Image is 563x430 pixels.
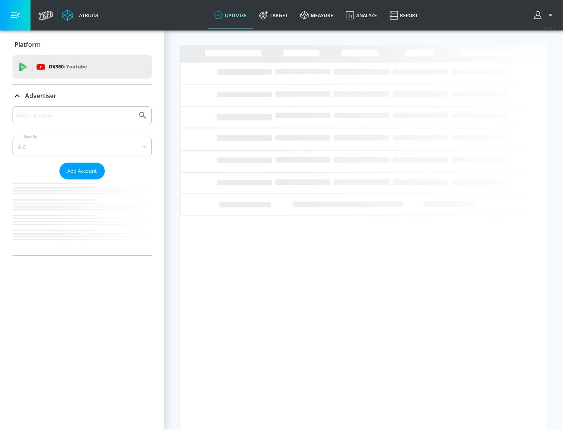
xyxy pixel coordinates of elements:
[14,40,41,49] p: Platform
[62,9,98,21] a: Atrium
[339,1,383,29] a: Analyze
[294,1,339,29] a: measure
[49,63,87,71] p: DV360:
[66,63,87,71] p: Youtube
[76,12,98,19] div: Atrium
[13,179,152,255] nav: list of Advertiser
[13,106,152,255] div: Advertiser
[13,85,152,107] div: Advertiser
[208,1,253,29] a: optimize
[59,163,105,179] button: Add Account
[67,167,97,176] span: Add Account
[253,1,294,29] a: Target
[16,110,134,120] input: Search by name
[544,26,555,30] span: v 4.22.2
[25,91,56,100] p: Advertiser
[13,34,152,56] div: Platform
[13,137,152,156] div: A-Z
[13,55,152,79] div: DV360: Youtube
[22,134,39,139] label: Sort By
[383,1,424,29] a: Report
